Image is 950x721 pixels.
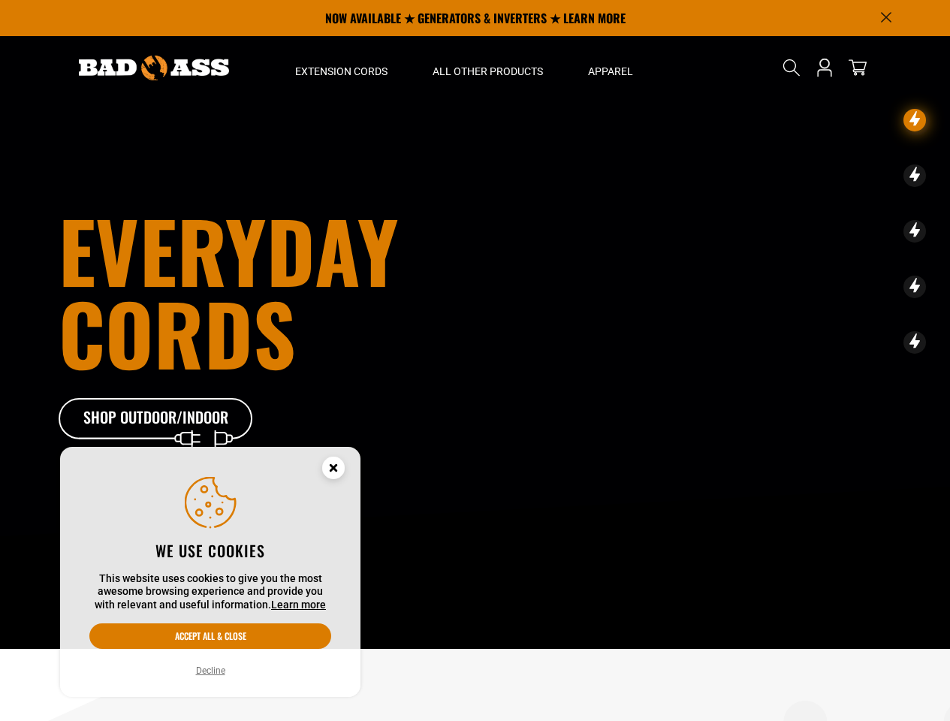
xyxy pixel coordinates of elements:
a: Shop Outdoor/Indoor [59,398,254,440]
h1: Everyday cords [59,209,559,374]
p: This website uses cookies to give you the most awesome browsing experience and provide you with r... [89,572,331,612]
summary: Apparel [565,36,656,99]
span: Apparel [588,65,633,78]
img: Bad Ass Extension Cords [79,56,229,80]
summary: All Other Products [410,36,565,99]
button: Accept all & close [89,623,331,649]
span: Extension Cords [295,65,388,78]
a: Learn more [271,599,326,611]
h2: We use cookies [89,541,331,560]
button: Decline [192,663,230,678]
summary: Extension Cords [273,36,410,99]
aside: Cookie Consent [60,447,360,698]
summary: Search [780,56,804,80]
span: All Other Products [433,65,543,78]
